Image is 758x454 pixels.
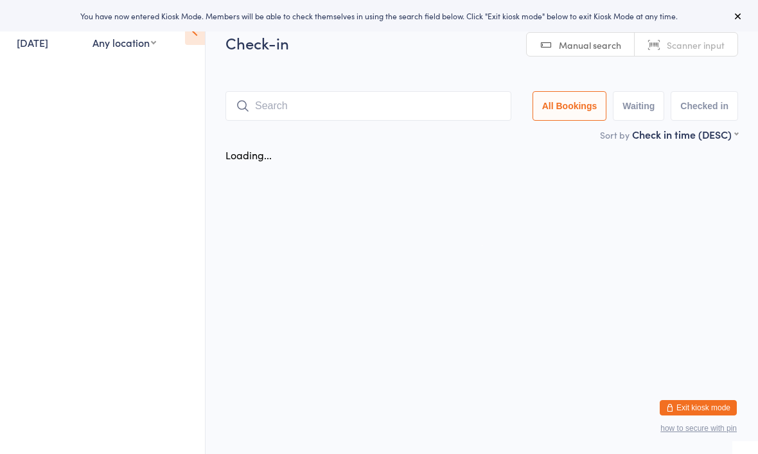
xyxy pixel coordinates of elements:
label: Sort by [600,128,630,141]
div: Check in time (DESC) [632,127,738,141]
button: Waiting [613,91,664,121]
h2: Check-in [225,32,738,53]
div: Any location [93,35,156,49]
a: [DATE] [17,35,48,49]
input: Search [225,91,511,121]
button: Checked in [671,91,738,121]
div: Loading... [225,148,272,162]
div: You have now entered Kiosk Mode. Members will be able to check themselves in using the search fie... [21,10,737,21]
button: Exit kiosk mode [660,400,737,415]
span: Manual search [559,39,621,51]
button: All Bookings [533,91,607,121]
button: how to secure with pin [660,424,737,433]
span: Scanner input [667,39,725,51]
